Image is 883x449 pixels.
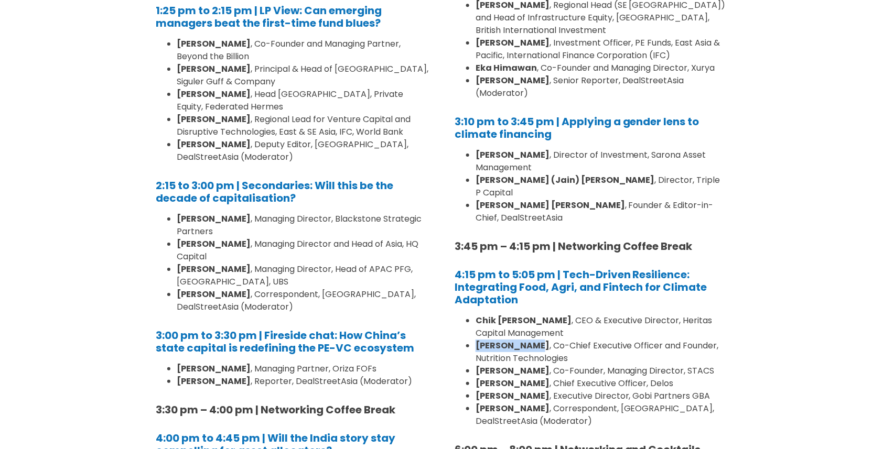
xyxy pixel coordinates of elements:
[177,138,428,163] li: , Deputy Editor, [GEOGRAPHIC_DATA], DealStreetAsia (Moderator)
[476,74,550,86] strong: [PERSON_NAME]
[476,390,727,402] li: , Executive Director, Gobi Partners GBA
[476,314,572,326] strong: Chik [PERSON_NAME]
[455,239,693,254] strong: 3:45 pm – 4:15 pm | Networking Coffee Break
[156,328,414,355] a: 3:00 pm to 3:30 pm | Fireside chat: How China’s state capital is redefining the PE-VC ecosystem
[476,37,727,62] li: , Investment Officer, PE Funds, East Asia & Pacific, International Finance Corporation (IFC)
[455,114,699,141] a: 3:10 pm to 3:45 pm | Applying a gender lens to climate financing
[476,174,727,199] li: , Director, Triple P Capital
[177,213,428,238] li: , Managing Director, Blackstone Strategic Partners
[177,113,428,138] li: , Regional Lead for Venture Capital and Disruptive Technologies, East & SE Asia, IFC, World Bank
[177,63,428,88] li: , Principal & Head of [GEOGRAPHIC_DATA], Siguler Guff & Company
[177,263,428,288] li: , Managing Director, Head of APAC PFG, [GEOGRAPHIC_DATA], UBS
[455,267,707,307] a: 4:15 pm to 5:05 pm | Tech-Driven Resilience: Integrating Food, Agri, and Fintech for Climate Adap...
[177,113,251,125] strong: [PERSON_NAME]
[177,288,428,313] li: , Correspondent, [GEOGRAPHIC_DATA], DealStreetAsia (Moderator)
[476,174,655,186] strong: [PERSON_NAME] (Jain) [PERSON_NAME]
[476,377,550,389] strong: [PERSON_NAME]
[177,238,428,263] li: , Managing Director and Head of Asia, HQ Capital
[177,213,251,225] strong: [PERSON_NAME]
[177,38,251,50] strong: [PERSON_NAME]
[476,402,727,428] li: , Correspondent, [GEOGRAPHIC_DATA], DealStreetAsia (Moderator)
[177,375,428,388] li: , Reporter, DealStreetAsia (Moderator)
[476,365,727,377] li: , Co-Founder, Managing Director, STACS
[476,314,727,340] li: , CEO & Executive Director, Heritas Capital Management
[156,3,382,30] a: 1:25 pm to 2:15 pm | LP View: Can emerging managers beat the first-time fund blues?
[177,138,251,150] strong: [PERSON_NAME]
[177,38,428,63] li: , Co-Founder and Managing Partner, Beyond the Billion
[476,149,550,161] strong: [PERSON_NAME]
[177,363,251,375] strong: [PERSON_NAME]
[177,288,251,300] strong: [PERSON_NAME]
[177,238,251,250] strong: [PERSON_NAME]
[476,340,727,365] li: , Co-Chief Executive Officer and Founder, Nutrition Technologies
[476,37,550,49] strong: [PERSON_NAME]
[177,363,428,375] li: , Managing Partner, Oriza FOFs
[476,199,625,211] strong: [PERSON_NAME] [PERSON_NAME]
[476,340,550,352] strong: [PERSON_NAME]
[476,62,727,74] li: , Co-Founder and Managing Director, Xurya
[177,263,251,275] strong: [PERSON_NAME]
[476,199,727,224] li: , Founder & Editor-in-Chief, DealStreetAsia
[177,375,251,387] strong: [PERSON_NAME]
[476,62,537,74] strong: Eka Himawan
[476,74,727,100] li: , Senior Reporter, DealStreetAsia (Moderator)
[177,88,428,113] li: , Head [GEOGRAPHIC_DATA], Private Equity, Federated Hermes
[476,402,550,414] strong: [PERSON_NAME]
[476,390,550,402] strong: [PERSON_NAME]
[476,377,727,390] li: , Chief Executive Officer, Delos
[177,88,251,100] strong: [PERSON_NAME]
[156,178,393,205] a: 2:15 to 3:00 pm | Secondaries: Will this be the decade of capitalisation?
[156,402,395,417] strong: 3:30 pm – 4:00 pm | Networking Coffee Break
[476,149,727,174] li: , Director of Investment, Sarona Asset Management
[177,63,251,75] strong: [PERSON_NAME]
[476,365,550,377] strong: [PERSON_NAME]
